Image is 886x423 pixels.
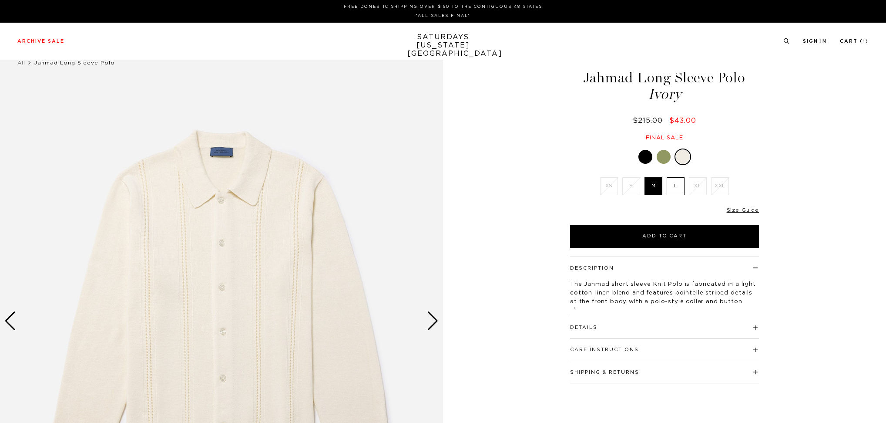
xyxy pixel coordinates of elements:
p: The Jahmad short sleeve Knit Polo is fabricated in a light cotton-linen blend and features pointe... [570,280,759,315]
label: L [667,177,685,195]
span: Ivory [569,87,760,102]
div: Final sale [569,134,760,142]
span: Jahmad Long Sleeve Polo [34,60,115,65]
a: Sign In [803,39,827,44]
del: $215.00 [633,117,666,124]
a: SATURDAYS[US_STATE][GEOGRAPHIC_DATA] [407,33,479,58]
p: FREE DOMESTIC SHIPPING OVER $150 TO THE CONTIGUOUS 48 STATES [21,3,865,10]
small: 1 [863,40,866,44]
p: *ALL SALES FINAL* [21,13,865,19]
h1: Jahmad Long Sleeve Polo [569,71,760,102]
a: Cart (1) [840,39,869,44]
button: Care Instructions [570,347,639,352]
a: Archive Sale [17,39,64,44]
button: Add to Cart [570,225,759,248]
button: Shipping & Returns [570,370,639,375]
div: Next slide [427,311,439,331]
a: Size Guide [727,207,759,213]
div: Previous slide [4,311,16,331]
button: Description [570,266,614,271]
label: M [644,177,662,195]
span: $43.00 [669,117,696,124]
button: Details [570,325,597,330]
a: All [17,60,25,65]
